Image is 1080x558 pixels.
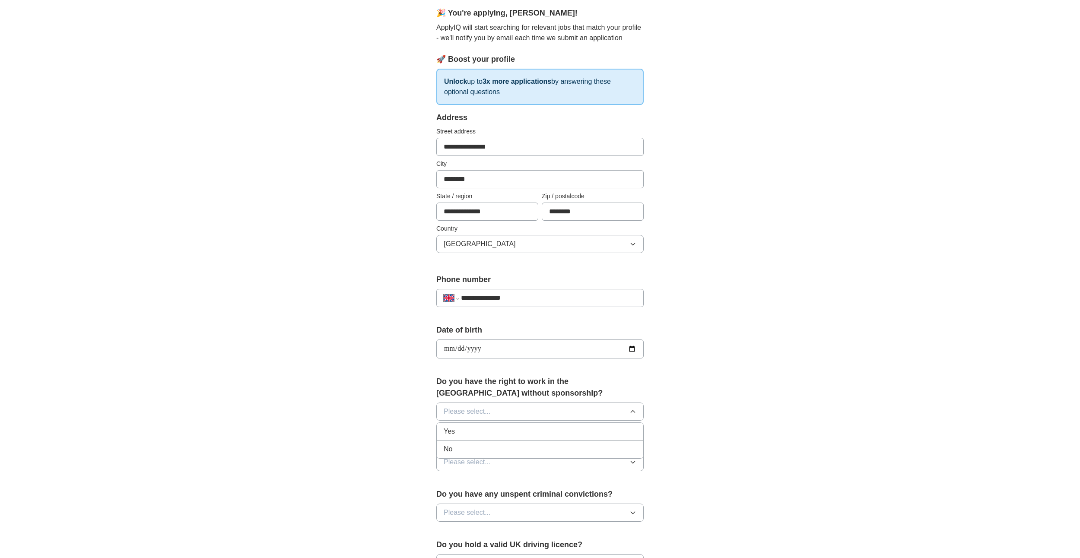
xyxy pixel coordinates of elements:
label: Do you have the right to work in the [GEOGRAPHIC_DATA] without sponsorship? [436,376,644,399]
button: [GEOGRAPHIC_DATA] [436,235,644,253]
label: Do you have any unspent criminal convictions? [436,488,644,500]
div: Address [436,112,644,124]
button: Please select... [436,453,644,471]
p: ApplyIQ will start searching for relevant jobs that match your profile - we'll notify you by emai... [436,22,644,43]
label: Phone number [436,274,644,285]
span: Please select... [444,406,491,417]
strong: 3x more applications [483,78,551,85]
span: No [444,444,452,454]
span: Please select... [444,457,491,467]
label: Country [436,224,644,233]
div: 🚀 Boost your profile [436,54,644,65]
label: Street address [436,127,644,136]
div: 🎉 You're applying , [PERSON_NAME] ! [436,7,644,19]
span: Please select... [444,507,491,518]
span: Yes [444,426,455,437]
strong: Unlock [444,78,467,85]
label: City [436,159,644,168]
button: Please select... [436,403,644,421]
label: State / region [436,192,538,201]
label: Zip / postalcode [542,192,644,201]
label: Date of birth [436,324,644,336]
span: [GEOGRAPHIC_DATA] [444,239,516,249]
button: Please select... [436,504,644,522]
label: Do you hold a valid UK driving licence? [436,539,644,551]
p: up to by answering these optional questions [436,69,644,105]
